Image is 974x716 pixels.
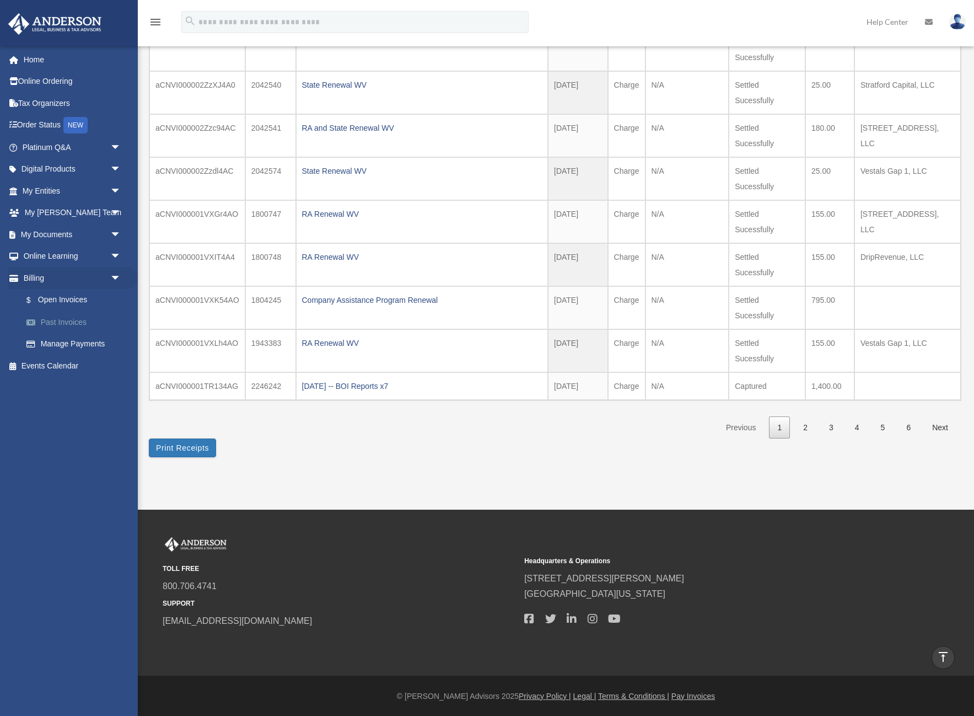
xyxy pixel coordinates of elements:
td: N/A [645,114,729,157]
td: 1804245 [245,286,296,329]
span: arrow_drop_down [110,223,132,246]
td: Settled Sucessfully [729,71,805,114]
td: aCNVI000001VXIT4A4 [149,243,245,286]
td: DripRevenue, LLC [854,243,961,286]
td: [DATE] [548,71,608,114]
a: Order StatusNEW [8,114,138,137]
td: [DATE] [548,114,608,157]
td: 1800747 [245,200,296,243]
td: 2042460 [245,28,296,71]
td: aCNVI000002ZzQr4AK [149,28,245,71]
td: 1800748 [245,243,296,286]
td: aCNVI000001TR134AG [149,372,245,400]
td: 180.00 [805,114,854,157]
td: Charge [608,28,645,71]
td: Captured [729,372,805,400]
td: 2042540 [245,71,296,114]
button: Print Receipts [149,439,216,457]
span: arrow_drop_down [110,180,132,202]
a: Legal | [573,692,596,701]
a: 2 [795,416,816,439]
a: [EMAIL_ADDRESS][DOMAIN_NAME] [163,616,312,626]
td: Settled Sucessfully [729,157,805,200]
small: SUPPORT [163,598,516,610]
td: Settled Sucessfully [729,243,805,286]
div: RA Renewal WV [302,335,542,351]
td: Charge [608,243,645,286]
a: vertical_align_top [932,646,955,669]
td: N/A [645,71,729,114]
div: State Renewal WV [302,77,542,93]
td: 1943383 [245,329,296,372]
a: Online Ordering [8,71,138,93]
td: 1,400.00 [805,372,854,400]
div: RA Renewal WV [302,249,542,265]
a: My Documentsarrow_drop_down [8,223,138,245]
i: menu [149,15,162,29]
td: [STREET_ADDRESS], LLC [854,200,961,243]
span: arrow_drop_down [110,245,132,268]
td: Settled Sucessfully [729,286,805,329]
td: [DATE] [548,243,608,286]
td: 25.00 [805,28,854,71]
td: aCNVI000001VXGr4AO [149,200,245,243]
td: N/A [645,28,729,71]
img: Anderson Advisors Platinum Portal [163,537,229,552]
div: NEW [63,117,88,133]
td: [DATE] [548,157,608,200]
div: Company Assistance Program Renewal [302,292,542,308]
td: 2246242 [245,372,296,400]
a: Past Invoices [15,311,138,333]
td: N/A [645,372,729,400]
div: State Renewal WV [302,163,542,179]
a: My Entitiesarrow_drop_down [8,180,138,202]
a: 4 [847,416,868,439]
td: Settled Sucessfully [729,329,805,372]
td: Charge [608,200,645,243]
span: arrow_drop_down [110,136,132,159]
td: aCNVI000001VXLh4AO [149,329,245,372]
td: [STREET_ADDRESS], LLC [854,114,961,157]
td: Charge [608,71,645,114]
td: Charge [608,157,645,200]
td: aCNVI000002Zzdl4AC [149,157,245,200]
td: N/A [645,286,729,329]
span: arrow_drop_down [110,202,132,225]
td: DripRevenue, LLC [854,28,961,71]
td: [DATE] [548,200,608,243]
td: Vestals Gap 1, LLC [854,157,961,200]
a: Previous [718,416,764,439]
td: aCNVI000002Zzc94AC [149,114,245,157]
a: Online Learningarrow_drop_down [8,245,138,268]
td: 25.00 [805,71,854,114]
span: arrow_drop_down [110,158,132,181]
td: [DATE] [548,329,608,372]
img: Anderson Advisors Platinum Portal [5,13,105,35]
a: [STREET_ADDRESS][PERSON_NAME] [524,574,684,583]
i: search [184,15,196,27]
td: Stratford Capital, LLC [854,71,961,114]
small: Headquarters & Operations [524,555,878,567]
div: [DATE] -- BOI Reports x7 [302,378,542,394]
td: aCNVI000002ZzXJ4A0 [149,71,245,114]
div: RA Renewal WV [302,206,542,222]
i: vertical_align_top [937,650,950,664]
a: menu [149,19,162,29]
td: 25.00 [805,157,854,200]
td: N/A [645,243,729,286]
small: TOLL FREE [163,563,516,575]
a: [GEOGRAPHIC_DATA][US_STATE] [524,589,665,599]
a: Billingarrow_drop_down [8,267,138,289]
td: Charge [608,114,645,157]
a: Events Calendar [8,355,138,377]
td: aCNVI000001VXK54AO [149,286,245,329]
a: Pay Invoices [671,692,715,701]
td: Settled Sucessfully [729,114,805,157]
a: 800.706.4741 [163,581,217,591]
a: 1 [769,416,790,439]
a: Digital Productsarrow_drop_down [8,158,138,180]
a: $Open Invoices [15,289,138,312]
td: [DATE] [548,372,608,400]
a: Terms & Conditions | [598,692,669,701]
td: N/A [645,157,729,200]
